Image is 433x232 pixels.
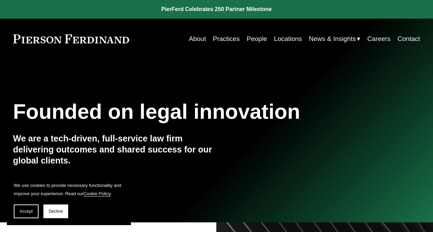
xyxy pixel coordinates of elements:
[20,209,33,214] span: Accept
[14,204,39,218] button: Accept
[367,32,391,45] a: Careers
[7,175,131,225] section: Cookie banner
[274,32,302,45] a: Locations
[309,32,360,45] a: folder dropdown
[49,209,63,214] span: Decline
[213,32,240,45] a: Practices
[189,32,206,45] a: About
[43,204,68,218] button: Decline
[84,191,111,196] a: Cookie Policy
[13,133,217,166] h4: We are a tech-driven, full-service law firm delivering outcomes and shared success for our global...
[309,33,356,45] span: News & Insights
[13,99,352,124] h1: Founded on legal innovation
[398,32,420,45] a: Contact
[247,32,267,45] a: People
[14,181,124,198] p: We use cookies to provide necessary functionality and improve your experience. Read our .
